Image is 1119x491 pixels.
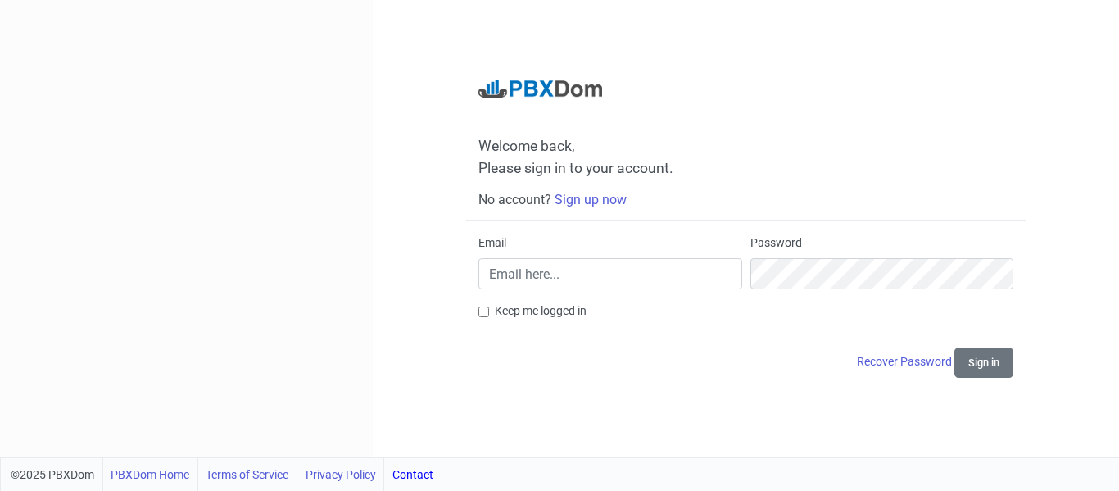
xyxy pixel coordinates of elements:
[478,138,1013,155] span: Welcome back,
[11,458,433,491] div: ©2025 PBXDom
[478,192,1013,207] h6: No account?
[857,355,954,368] a: Recover Password
[555,192,627,207] a: Sign up now
[478,258,741,289] input: Email here...
[111,458,189,491] a: PBXDom Home
[478,160,673,176] span: Please sign in to your account.
[495,302,587,320] label: Keep me logged in
[392,458,433,491] a: Contact
[306,458,376,491] a: Privacy Policy
[206,458,288,491] a: Terms of Service
[954,348,1013,378] button: Sign in
[750,234,802,252] label: Password
[478,234,506,252] label: Email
